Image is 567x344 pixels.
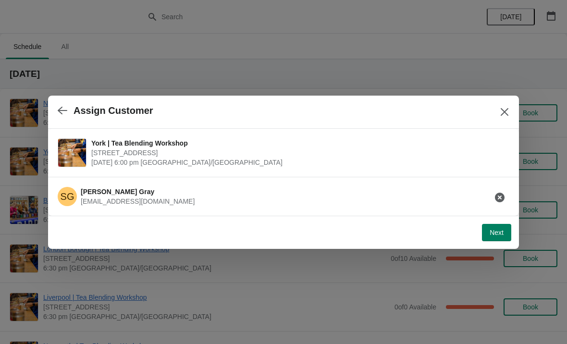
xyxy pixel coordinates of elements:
h2: Assign Customer [74,105,153,116]
span: Sophie [58,187,77,206]
span: [DATE] 6:00 pm [GEOGRAPHIC_DATA]/[GEOGRAPHIC_DATA] [91,158,505,167]
span: Next [490,229,504,236]
button: Next [482,224,511,241]
span: [PERSON_NAME] Gray [81,188,154,196]
span: York | Tea Blending Workshop [91,138,505,148]
span: [STREET_ADDRESS] [91,148,505,158]
img: York | Tea Blending Workshop | 73 Low Petergate, YO1 7HY | September 5 | 6:00 pm Europe/London [58,139,86,167]
button: Close [496,103,513,121]
text: SG [61,191,74,202]
span: [EMAIL_ADDRESS][DOMAIN_NAME] [81,197,195,205]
